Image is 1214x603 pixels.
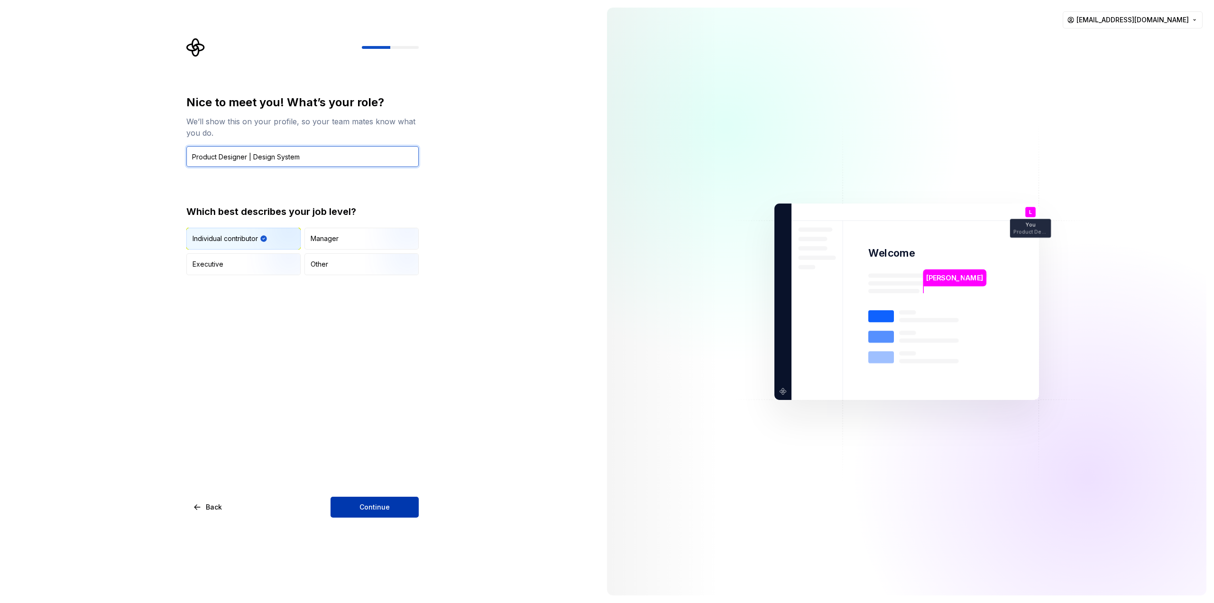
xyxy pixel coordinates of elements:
div: Executive [193,260,223,269]
p: Product Designer | Design System [1013,229,1048,234]
span: Continue [359,502,390,512]
div: Individual contributor [193,234,258,243]
p: L [1029,209,1032,214]
div: Other [311,260,328,269]
span: [EMAIL_ADDRESS][DOMAIN_NAME] [1076,15,1189,25]
div: Nice to meet you! What’s your role? [186,95,419,110]
svg: Supernova Logo [186,38,205,57]
p: You [1026,222,1035,227]
p: Welcome [868,246,915,260]
div: We’ll show this on your profile, so your team mates know what you do. [186,116,419,139]
input: Job title [186,146,419,167]
div: Manager [311,234,339,243]
button: [EMAIL_ADDRESS][DOMAIN_NAME] [1063,11,1203,28]
p: [PERSON_NAME] [926,272,983,283]
button: Continue [331,497,419,518]
span: Back [206,502,222,512]
button: Back [186,497,230,518]
div: Which best describes your job level? [186,205,419,218]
